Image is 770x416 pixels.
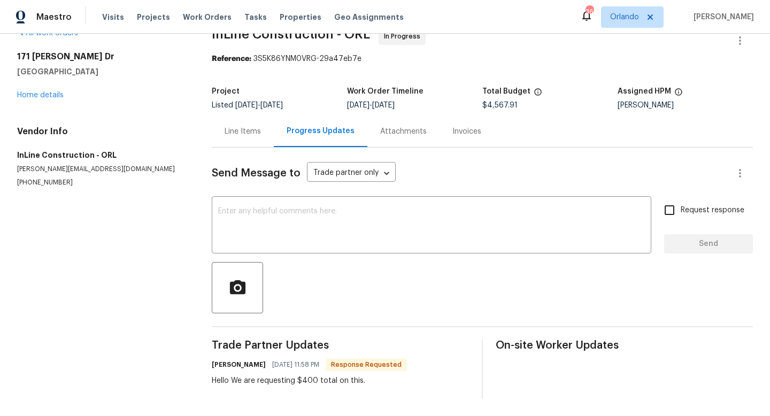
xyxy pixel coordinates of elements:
[347,88,423,95] h5: Work Order Timeline
[384,31,425,42] span: In Progress
[225,126,261,137] div: Line Items
[212,375,407,386] div: Hello We are requesting $400 total on this.
[307,165,396,182] div: Trade partner only
[372,102,395,109] span: [DATE]
[17,178,186,187] p: [PHONE_NUMBER]
[235,102,258,109] span: [DATE]
[212,102,283,109] span: Listed
[212,340,469,351] span: Trade Partner Updates
[334,12,404,22] span: Geo Assignments
[212,359,266,370] h6: [PERSON_NAME]
[610,12,639,22] span: Orlando
[260,102,283,109] span: [DATE]
[272,359,319,370] span: [DATE] 11:58 PM
[212,53,753,64] div: 3S5K86YNM0VRG-29a47eb7e
[586,6,593,17] div: 36
[287,126,355,136] div: Progress Updates
[347,102,369,109] span: [DATE]
[17,66,186,77] h5: [GEOGRAPHIC_DATA]
[482,102,518,109] span: $4,567.91
[618,102,753,109] div: [PERSON_NAME]
[452,126,481,137] div: Invoices
[17,91,64,99] a: Home details
[280,12,321,22] span: Properties
[534,88,542,102] span: The total cost of line items that have been proposed by Opendoor. This sum includes line items th...
[244,13,267,21] span: Tasks
[681,205,744,216] span: Request response
[235,102,283,109] span: -
[17,126,186,137] h4: Vendor Info
[347,102,395,109] span: -
[212,168,301,179] span: Send Message to
[137,12,170,22] span: Projects
[212,55,251,63] b: Reference:
[482,88,530,95] h5: Total Budget
[380,126,427,137] div: Attachments
[689,12,754,22] span: [PERSON_NAME]
[17,51,186,62] h2: 171 [PERSON_NAME] Dr
[36,12,72,22] span: Maestro
[183,12,232,22] span: Work Orders
[674,88,683,102] span: The hpm assigned to this work order.
[327,359,406,370] span: Response Requested
[102,12,124,22] span: Visits
[17,150,186,160] h5: InLine Construction - ORL
[212,88,240,95] h5: Project
[212,28,370,41] span: InLine Construction - ORL
[618,88,671,95] h5: Assigned HPM
[17,165,186,174] p: [PERSON_NAME][EMAIL_ADDRESS][DOMAIN_NAME]
[496,340,753,351] span: On-site Worker Updates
